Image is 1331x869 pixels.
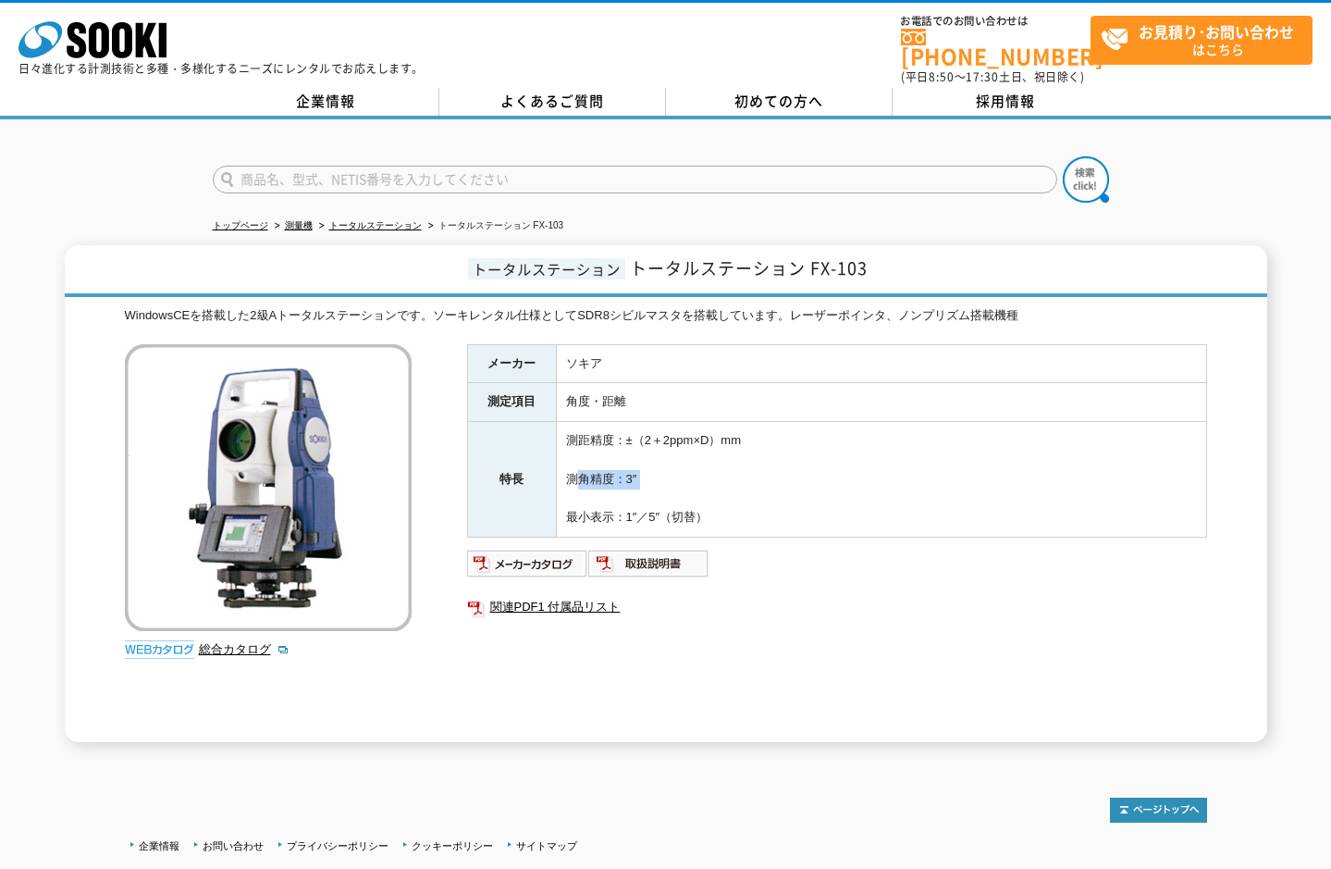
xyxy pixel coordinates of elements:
img: 取扱説明書 [588,549,709,578]
a: 企業情報 [213,88,439,116]
a: トップページ [213,220,268,230]
img: メーカーカタログ [467,549,588,578]
th: 特長 [467,422,556,538]
td: 測距精度：±（2＋2ppm×D）mm 測角精度：3″ 最小表示：1″／5″（切替） [556,422,1206,538]
th: メーカー [467,344,556,383]
span: トータルステーション FX-103 [630,255,868,280]
th: 測定項目 [467,383,556,422]
a: トータルステーション [329,220,422,230]
p: 日々進化する計測技術と多種・多様化するニーズにレンタルでお応えします。 [18,63,424,74]
a: 関連PDF1 付属品リスト [467,595,1207,619]
img: トータルステーション FX-103 [125,344,412,631]
span: お電話でのお問い合わせは [901,16,1091,27]
a: プライバシーポリシー [287,840,388,851]
a: 測量機 [285,220,313,230]
span: (平日 ～ 土日、祝日除く) [901,68,1084,85]
td: 角度・距離 [556,383,1206,422]
img: btn_search.png [1063,156,1109,203]
a: [PHONE_NUMBER] [901,29,1091,67]
img: webカタログ [125,640,194,659]
img: トップページへ [1110,798,1207,823]
a: サイトマップ [516,840,577,851]
span: 初めての方へ [734,91,823,111]
span: はこちら [1101,17,1312,63]
a: よくあるご質問 [439,88,666,116]
a: 総合カタログ [199,642,290,656]
span: 17:30 [966,68,999,85]
a: 初めての方へ [666,88,893,116]
a: 採用情報 [893,88,1119,116]
td: ソキア [556,344,1206,383]
strong: お見積り･お問い合わせ [1139,20,1294,43]
li: トータルステーション FX-103 [425,217,564,236]
a: お問い合わせ [203,840,264,851]
a: メーカーカタログ [467,561,588,575]
a: 取扱説明書 [588,561,709,575]
input: 商品名、型式、NETIS番号を入力してください [213,166,1057,193]
span: 8:50 [929,68,955,85]
div: WindowsCEを搭載した2級Aトータルステーションです。ソーキレンタル仕様としてSDR8シビルマスタを搭載しています。レーザーポインタ、ノンプリズム搭載機種 [125,306,1207,326]
a: クッキーポリシー [412,840,493,851]
a: お見積り･お問い合わせはこちら [1091,16,1313,65]
a: 企業情報 [139,840,179,851]
span: トータルステーション [468,258,625,279]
